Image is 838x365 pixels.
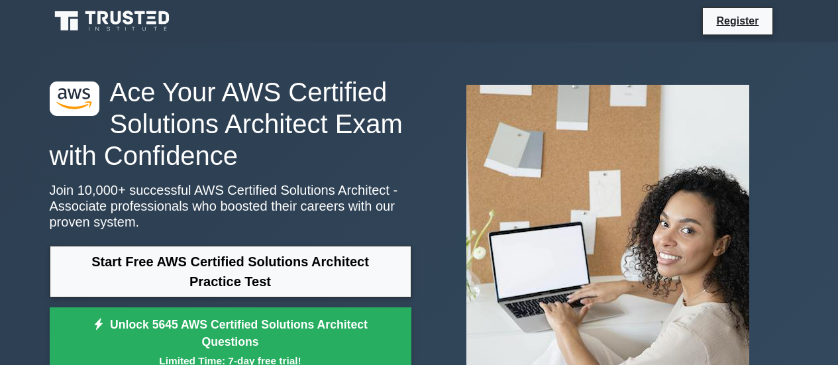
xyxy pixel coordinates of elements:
h1: Ace Your AWS Certified Solutions Architect Exam with Confidence [50,76,411,172]
a: Start Free AWS Certified Solutions Architect Practice Test [50,246,411,297]
p: Join 10,000+ successful AWS Certified Solutions Architect - Associate professionals who boosted t... [50,182,411,230]
a: Register [708,13,766,29]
